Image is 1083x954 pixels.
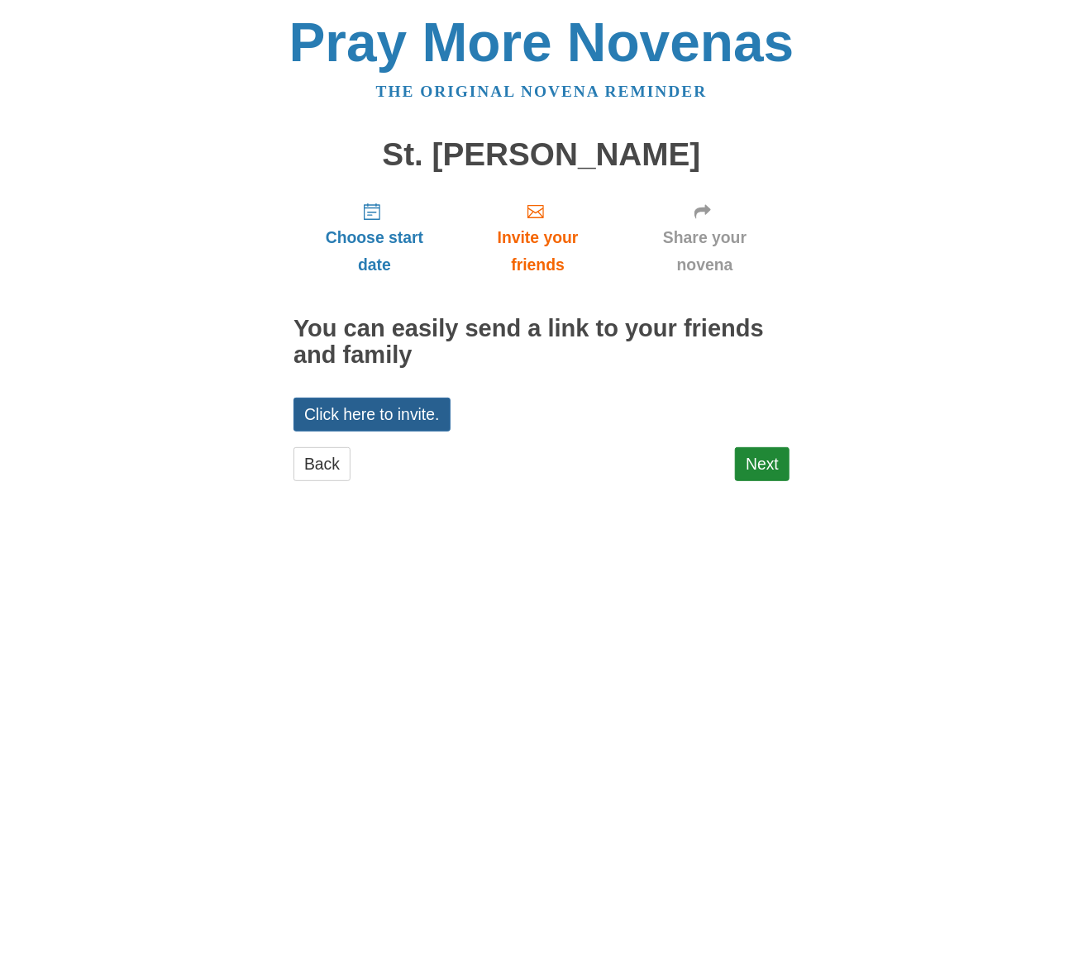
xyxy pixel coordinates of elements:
a: Back [293,447,351,481]
a: Invite your friends [456,188,620,287]
a: Pray More Novenas [289,12,794,73]
a: Click here to invite. [293,398,451,432]
h2: You can easily send a link to your friends and family [293,316,790,369]
h1: St. [PERSON_NAME] [293,137,790,173]
span: Choose start date [310,224,439,279]
a: Next [735,447,790,481]
a: Share your novena [620,188,790,287]
span: Invite your friends [472,224,604,279]
span: Share your novena [637,224,773,279]
a: Choose start date [293,188,456,287]
a: The original novena reminder [376,83,708,100]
